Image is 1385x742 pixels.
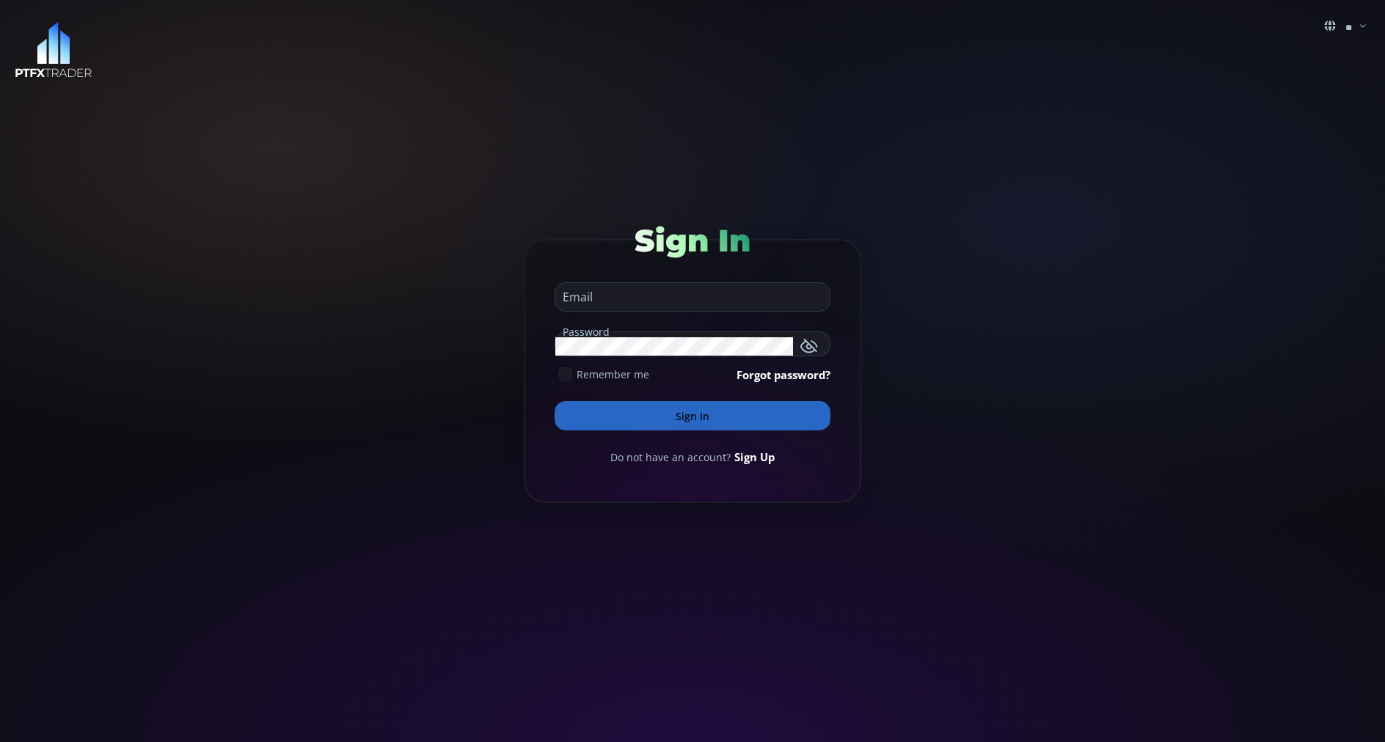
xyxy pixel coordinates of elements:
button: Sign In [555,401,830,430]
span: Remember me [577,367,649,382]
img: LOGO [15,22,92,78]
a: Sign Up [734,449,775,465]
a: Forgot password? [737,367,830,383]
span: Sign In [635,221,750,260]
div: Do not have an account? [555,449,830,465]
